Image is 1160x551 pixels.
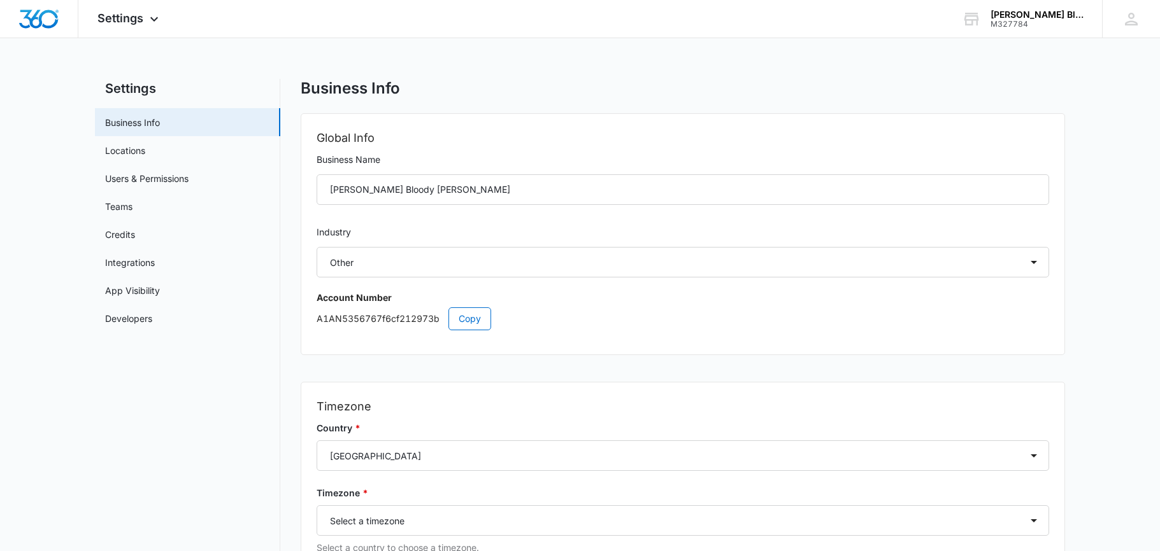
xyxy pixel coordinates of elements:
[105,312,152,325] a: Developers
[105,284,160,297] a: App Visibility
[317,153,1049,167] label: Business Name
[301,79,400,98] h1: Business Info
[317,486,1049,500] label: Timezone
[97,11,143,25] span: Settings
[105,172,189,185] a: Users & Permissions
[105,256,155,269] a: Integrations
[105,228,135,241] a: Credits
[105,200,132,213] a: Teams
[317,398,1049,415] h2: Timezone
[105,116,160,129] a: Business Info
[317,129,1049,147] h2: Global Info
[991,10,1084,20] div: account name
[991,20,1084,29] div: account id
[95,79,280,98] h2: Settings
[317,421,1049,435] label: Country
[317,292,392,303] strong: Account Number
[105,144,145,157] a: Locations
[317,307,1049,330] p: A1AN5356767f6cf212973b
[317,225,1049,239] label: Industry
[448,307,491,330] button: Copy
[459,312,481,326] span: Copy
